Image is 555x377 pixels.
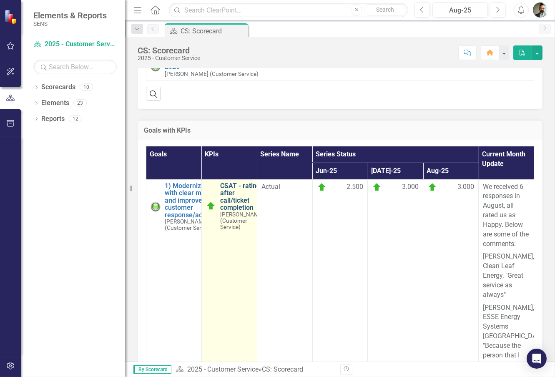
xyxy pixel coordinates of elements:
[165,71,259,77] small: [PERSON_NAME] (Customer Service)
[317,182,327,192] img: On Target
[483,182,530,251] p: We received 6 responses in August, all rated us as Happy. Below are some of the comments:
[206,201,216,211] img: On Target
[372,182,382,192] img: On Target
[220,211,264,230] small: [PERSON_NAME] (Customer Service)
[138,46,200,55] div: CS: Scorecard
[261,182,308,192] span: Actual
[432,3,488,18] button: Aug-25
[176,365,334,374] div: »
[377,6,394,13] span: Search
[138,55,200,61] div: 2025 - Customer Service
[527,349,547,369] div: Open Intercom Messenger
[165,219,232,231] small: [PERSON_NAME] (Customer Service)
[41,114,65,124] a: Reports
[533,3,548,18] img: Chad Molen
[364,4,406,16] button: Search
[33,40,117,49] a: 2025 - Customer Service
[41,83,75,92] a: Scorecards
[435,5,485,15] div: Aug-25
[181,26,246,36] div: CS: Scorecard
[457,182,474,192] span: 3.000
[144,127,536,134] h3: Goals with KPIs
[33,60,117,74] input: Search Below...
[165,182,232,219] a: 1) Modernize CS Ops with clear measures and improved customer response/accessibility
[427,182,437,192] img: On Target
[483,250,530,301] p: [PERSON_NAME], Clean Leaf Energy, "Great service as always"
[73,100,87,107] div: 23
[33,20,107,27] small: SENS
[169,3,408,18] input: Search ClearPoint...
[133,365,171,374] span: By Scorecard
[402,182,419,192] span: 3.000
[69,115,82,122] div: 12
[33,10,107,20] span: Elements & Reports
[347,182,363,192] span: 2.500
[187,365,259,373] a: 2025 - Customer Service
[220,182,264,211] a: CSAT - rating after call/ticket completion
[262,365,303,373] div: CS: Scorecard
[4,10,19,24] img: ClearPoint Strategy
[151,202,161,212] img: Green: On Track
[41,98,69,108] a: Elements
[80,84,93,91] div: 10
